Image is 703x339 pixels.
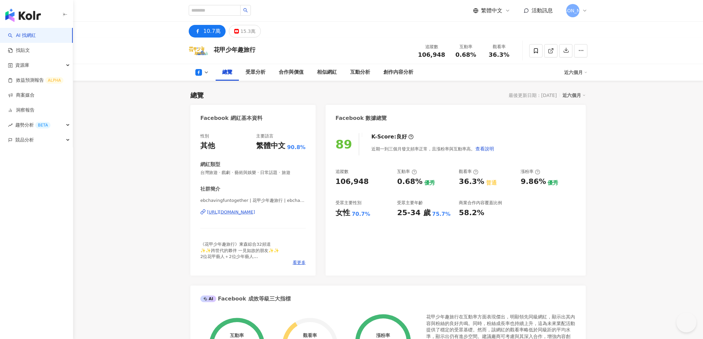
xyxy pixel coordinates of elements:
[336,177,369,187] div: 106,948
[336,208,350,218] div: 女性
[200,115,262,122] div: Facebook 網紅基本資料
[200,209,306,215] a: [URL][DOMAIN_NAME]
[475,142,494,155] button: 查看說明
[489,51,509,58] span: 36.3%
[200,186,220,193] div: 社群簡介
[336,115,387,122] div: Facebook 數據總覽
[214,45,255,54] div: 花甲少年趣旅行
[521,177,546,187] div: 9.86%
[453,43,478,50] div: 互動率
[203,27,221,36] div: 10.7萬
[241,27,255,36] div: 15.3萬
[207,209,255,215] div: [URL][DOMAIN_NAME]
[200,170,306,176] span: 台灣旅遊 · 戲劇 · 藝術與娛樂 · 日常話題 · 旅遊
[562,91,586,100] div: 近六個月
[8,123,13,127] span: rise
[553,7,592,14] span: [PERSON_NAME]
[376,333,390,338] div: 漲粉率
[397,169,417,175] div: 互動率
[336,137,352,151] div: 89
[246,68,265,76] div: 受眾分析
[189,41,209,61] img: KOL Avatar
[424,179,435,187] div: 優秀
[256,141,285,151] div: 繁體中文
[15,132,34,147] span: 競品分析
[475,146,494,151] span: 查看說明
[397,208,430,218] div: 25-34 歲
[222,68,232,76] div: 總覽
[8,32,36,39] a: searchAI 找網紅
[8,77,63,84] a: 效益預測報告ALPHA
[303,333,317,338] div: 觀看率
[397,200,423,206] div: 受眾主要年齡
[397,177,422,187] div: 0.68%
[336,200,361,206] div: 受眾主要性別
[200,161,220,168] div: 網紅類型
[15,58,29,73] span: 資源庫
[8,92,35,99] a: 商案媒合
[230,333,244,338] div: 互動率
[352,211,370,218] div: 70.7%
[8,107,35,114] a: 洞察報告
[229,25,261,38] button: 15.3萬
[459,200,502,206] div: 商業合作內容覆蓋比例
[459,208,484,218] div: 58.2%
[486,179,497,187] div: 普通
[293,260,306,266] span: 看更多
[279,68,304,76] div: 合作與價值
[200,296,216,302] div: AI
[509,93,557,98] div: 最後更新日期：[DATE]
[418,43,445,50] div: 追蹤數
[383,68,413,76] div: 創作內容分析
[532,7,553,14] span: 活動訊息
[486,43,512,50] div: 觀看率
[317,68,337,76] div: 相似網紅
[396,133,407,140] div: 良好
[371,133,414,140] div: K-Score :
[432,211,451,218] div: 75.7%
[200,198,306,204] span: ebchavingfuntogether | 花甲少年趣旅行 | ebchavingfuntogether
[243,8,248,13] span: search
[418,51,445,58] span: 106,948
[455,51,476,58] span: 0.68%
[200,133,209,139] div: 性別
[676,312,696,332] iframe: Help Scout Beacon - Open
[5,9,41,22] img: logo
[371,142,494,155] div: 近期一到三個月發文頻率正常，且漲粉率與互動率高。
[200,141,215,151] div: 其他
[287,144,306,151] span: 90.8%
[15,118,50,132] span: 趨勢分析
[564,67,587,78] div: 近六個月
[189,25,226,38] button: 10.7萬
[8,47,30,54] a: 找貼文
[200,242,279,277] span: 《花甲少年趣旅行》東森綜合32頻道 ✨✨跨世代的夥伴 一見如故的朋友✨✨ 2位花甲藝人＋2位少年藝人 一起趣旅行，他們會遇到什麼樣的事情 ？ 真實呈現旅行風貌 週六晚間8點 東森綜合32頻道
[200,295,291,302] div: Facebook 成效等級三大指標
[459,177,484,187] div: 36.3%
[350,68,370,76] div: 互動分析
[35,122,50,128] div: BETA
[190,91,204,100] div: 總覽
[336,169,349,175] div: 追蹤數
[256,133,273,139] div: 主要語言
[521,169,540,175] div: 漲粉率
[548,179,558,187] div: 優秀
[459,169,478,175] div: 觀看率
[481,7,502,14] span: 繁體中文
